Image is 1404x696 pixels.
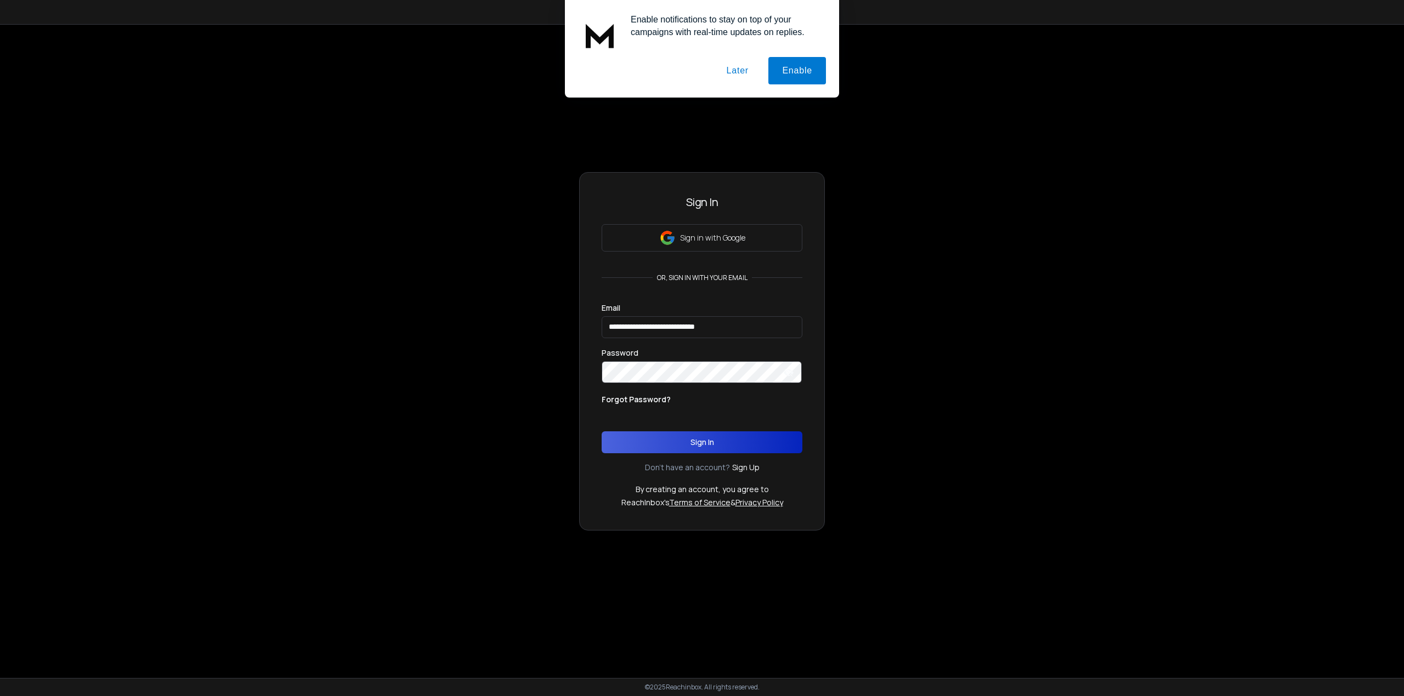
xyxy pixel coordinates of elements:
p: ReachInbox's & [621,497,783,508]
button: Sign in with Google [602,224,802,252]
label: Password [602,349,638,357]
label: Email [602,304,620,312]
a: Privacy Policy [735,497,783,507]
img: logo_orange.svg [18,18,26,26]
div: Keywords by Traffic [121,65,185,72]
p: Don't have an account? [645,462,730,473]
p: or, sign in with your email [653,273,752,282]
h3: Sign In [602,195,802,210]
img: website_grey.svg [18,28,26,37]
a: Sign Up [732,462,760,473]
img: tab_domain_overview_orange.svg [30,64,38,72]
img: tab_keywords_by_traffic_grey.svg [109,64,118,72]
div: Enable notifications to stay on top of your campaigns with real-time updates on replies. [622,13,826,38]
button: Sign In [602,431,802,453]
button: Enable [768,57,826,84]
p: By creating an account, you agree to [636,484,769,495]
p: Sign in with Google [680,232,745,243]
div: v 4.0.25 [31,18,54,26]
div: Domain Overview [42,65,98,72]
img: notification icon [578,13,622,57]
button: Later [712,57,762,84]
div: Domain: [URL] [29,28,78,37]
a: Terms of Service [669,497,731,507]
p: Forgot Password? [602,394,671,405]
p: © 2025 Reachinbox. All rights reserved. [645,683,760,692]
